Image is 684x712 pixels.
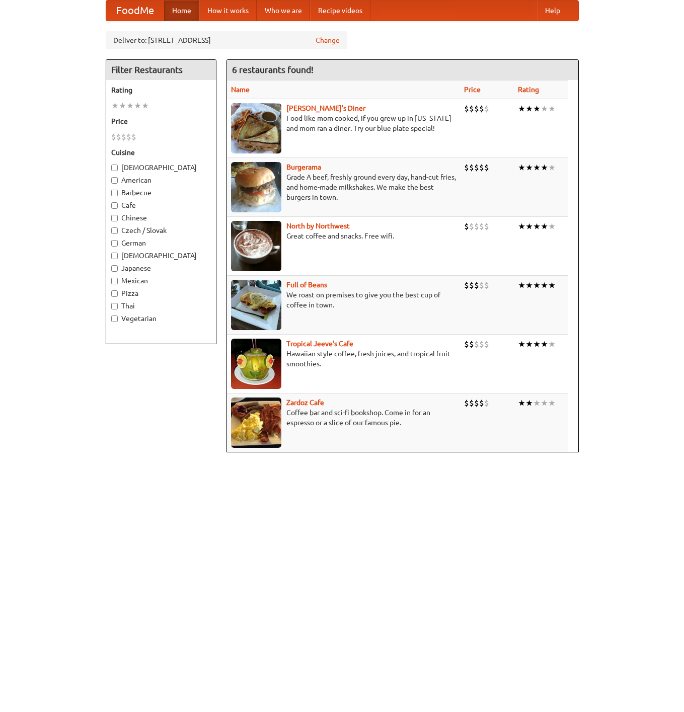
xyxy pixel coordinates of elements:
[121,131,126,142] li: $
[111,200,211,210] label: Cafe
[525,221,533,232] li: ★
[231,280,281,330] img: beans.jpg
[111,215,118,221] input: Chinese
[484,162,489,173] li: $
[525,162,533,173] li: ★
[541,221,548,232] li: ★
[111,251,211,261] label: [DEMOGRAPHIC_DATA]
[231,339,281,389] img: jeeves.jpg
[231,113,456,133] p: Food like mom cooked, if you grew up in [US_STATE] and mom ran a diner. Try our blue plate special!
[518,221,525,232] li: ★
[111,238,211,248] label: German
[231,221,281,271] img: north.jpg
[231,86,250,94] a: Name
[111,175,211,185] label: American
[111,163,211,173] label: [DEMOGRAPHIC_DATA]
[533,280,541,291] li: ★
[533,339,541,350] li: ★
[111,276,211,286] label: Mexican
[111,263,211,273] label: Japanese
[474,162,479,173] li: $
[106,1,164,21] a: FoodMe
[257,1,310,21] a: Who we are
[548,280,556,291] li: ★
[548,339,556,350] li: ★
[469,398,474,409] li: $
[106,60,216,80] h4: Filter Restaurants
[548,398,556,409] li: ★
[111,313,211,324] label: Vegetarian
[479,398,484,409] li: $
[111,188,211,198] label: Barbecue
[474,103,479,114] li: $
[111,240,118,247] input: German
[111,116,211,126] h5: Price
[286,163,321,171] a: Burgerama
[119,100,126,111] li: ★
[111,315,118,322] input: Vegetarian
[469,280,474,291] li: $
[464,280,469,291] li: $
[479,103,484,114] li: $
[111,253,118,259] input: [DEMOGRAPHIC_DATA]
[286,104,365,112] a: [PERSON_NAME]'s Diner
[164,1,199,21] a: Home
[231,349,456,369] p: Hawaiian style coffee, fresh juices, and tropical fruit smoothies.
[464,221,469,232] li: $
[541,339,548,350] li: ★
[525,280,533,291] li: ★
[111,303,118,309] input: Thai
[286,281,327,289] a: Full of Beans
[469,221,474,232] li: $
[231,162,281,212] img: burgerama.jpg
[518,398,525,409] li: ★
[310,1,370,21] a: Recipe videos
[484,221,489,232] li: $
[548,221,556,232] li: ★
[286,222,350,230] b: North by Northwest
[484,339,489,350] li: $
[533,103,541,114] li: ★
[232,65,314,74] ng-pluralize: 6 restaurants found!
[541,280,548,291] li: ★
[548,103,556,114] li: ★
[111,288,211,298] label: Pizza
[525,339,533,350] li: ★
[231,231,456,241] p: Great coffee and snacks. Free wifi.
[474,221,479,232] li: $
[286,399,324,407] b: Zardoz Cafe
[111,131,116,142] li: $
[518,103,525,114] li: ★
[111,100,119,111] li: ★
[286,340,353,348] a: Tropical Jeeve's Cafe
[518,86,539,94] a: Rating
[548,162,556,173] li: ★
[199,1,257,21] a: How it works
[541,398,548,409] li: ★
[106,31,347,49] div: Deliver to: [STREET_ADDRESS]
[474,280,479,291] li: $
[533,398,541,409] li: ★
[479,221,484,232] li: $
[464,398,469,409] li: $
[126,131,131,142] li: $
[111,225,211,235] label: Czech / Slovak
[111,147,211,157] h5: Cuisine
[464,103,469,114] li: $
[525,398,533,409] li: ★
[316,35,340,45] a: Change
[111,202,118,209] input: Cafe
[484,280,489,291] li: $
[484,398,489,409] li: $
[111,165,118,171] input: [DEMOGRAPHIC_DATA]
[131,131,136,142] li: $
[111,265,118,272] input: Japanese
[111,85,211,95] h5: Rating
[518,280,525,291] li: ★
[479,280,484,291] li: $
[231,290,456,310] p: We roast on premises to give you the best cup of coffee in town.
[111,177,118,184] input: American
[533,221,541,232] li: ★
